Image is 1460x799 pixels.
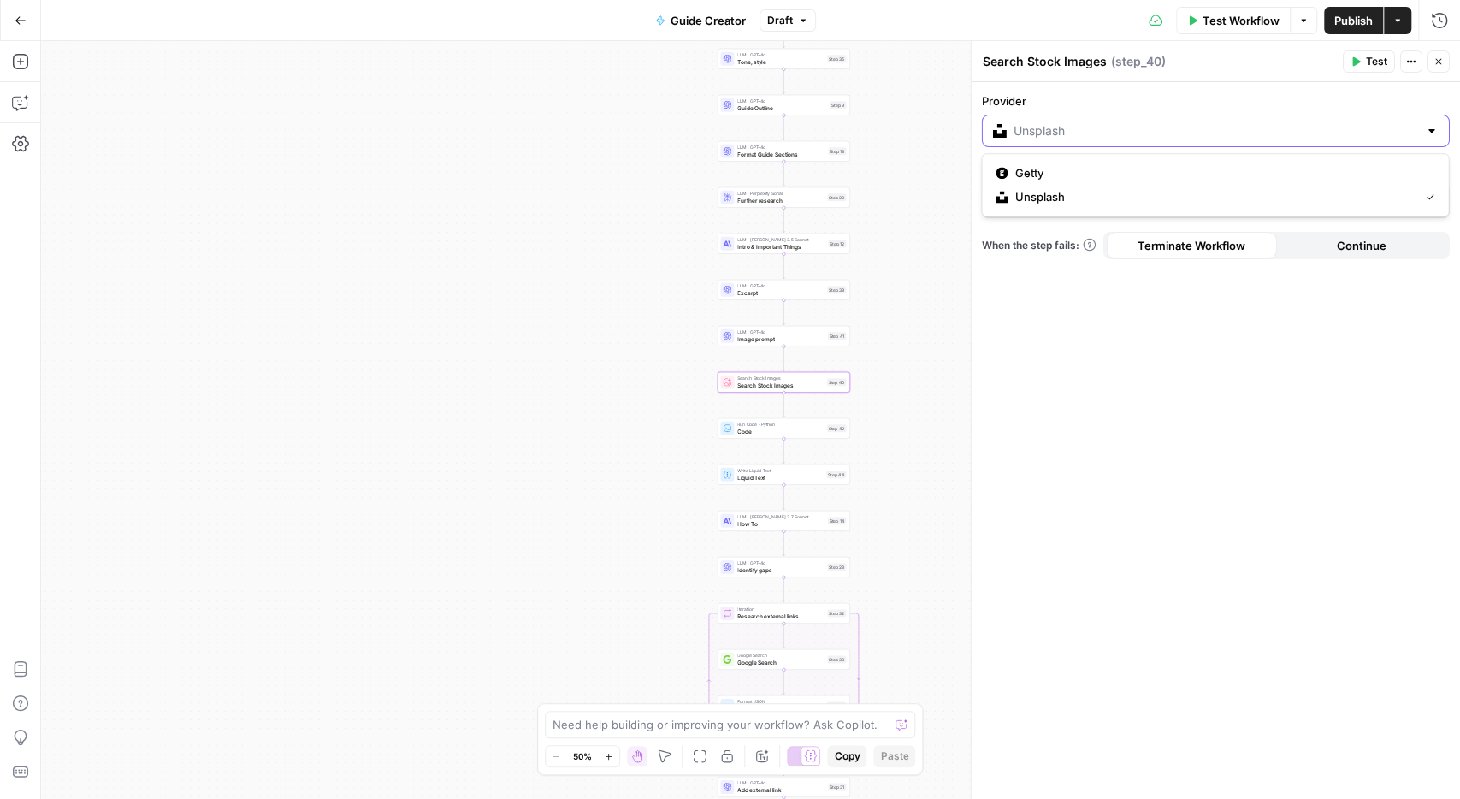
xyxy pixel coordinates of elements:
div: Step 44 [826,471,846,478]
div: LLM · Perplexity SonarFurther researchStep 23 [718,187,850,208]
div: Step 33 [827,655,846,663]
div: Run Code · PythonCodeStep 42 [718,418,850,439]
button: Paste [873,745,915,767]
g: Edge from step_18 to step_23 [783,161,785,186]
div: Google SearchGoogle SearchStep 33 [718,649,850,670]
button: Draft [760,9,816,32]
span: Guide Outline [737,104,826,112]
g: Edge from step_40 to step_42 [783,392,785,417]
span: Add external link [737,785,825,794]
button: Test [1343,50,1395,73]
button: Guide Creator [645,7,756,34]
g: Edge from step_9 to step_18 [783,115,785,139]
span: Test [1366,54,1387,69]
span: Search Stock Images [737,375,824,382]
span: Further research [737,196,824,204]
span: Draft [767,13,793,28]
span: Run Code · Python [737,421,824,428]
span: Write Liquid Text [737,467,823,474]
span: Image prompt [737,334,825,343]
div: LLM · GPT-4oGuide OutlineStep 9 [718,95,850,115]
div: Step 34 [827,701,847,709]
g: Edge from step_28 to step_32 [783,577,785,601]
span: LLM · GPT-4o [737,282,824,289]
span: Publish [1334,12,1373,29]
textarea: Search Stock Images [983,53,1107,70]
span: LLM · GPT-4o [737,328,825,335]
div: Step 42 [827,424,847,432]
div: LLM · GPT-4oExcerptStep 39 [718,280,850,300]
span: LLM · GPT-4o [737,779,825,786]
div: LLM · [PERSON_NAME] 3.5 SonnetIntro & Important ThingsStep 12 [718,234,850,254]
span: LLM · [PERSON_NAME] 3.5 Sonnet [737,236,825,243]
span: Copy [834,749,860,764]
span: 50% [573,749,592,763]
label: Provider [982,92,1450,109]
div: Step 18 [828,147,846,155]
g: Edge from step_32-iteration-end to step_31 [783,750,785,775]
span: Intro & Important Things [737,242,825,251]
span: Liquid Text [737,473,823,482]
span: Continue [1336,237,1386,254]
span: Excerpt [737,288,824,297]
div: Step 39 [827,286,846,293]
span: Format JSON [737,698,824,705]
g: Edge from step_39 to step_41 [783,299,785,324]
span: Unsplash [1014,188,1412,205]
div: Step 12 [828,240,846,247]
span: Getty [1014,164,1427,181]
div: Search Stock ImagesSearch Stock ImagesStep 40 [718,372,850,393]
g: Edge from step_41 to step_40 [783,346,785,370]
span: Identify gaps [737,565,824,574]
g: Edge from step_36 to step_35 [783,22,785,47]
g: Edge from step_42 to step_44 [783,438,785,463]
span: Research external links [737,612,824,620]
button: Publish [1324,7,1383,34]
div: Write Liquid TextLiquid TextStep 44 [718,465,850,485]
div: LoopIterationResearch external linksStep 32 [718,603,850,624]
button: Test Workflow [1176,7,1290,34]
div: Step 28 [827,563,846,571]
div: Step 41 [828,332,847,340]
g: Edge from step_44 to step_14 [783,484,785,509]
div: Step 9 [830,101,846,109]
span: Code [737,427,824,435]
input: Unsplash [1014,122,1418,139]
div: Step 35 [827,55,846,62]
g: Edge from step_14 to step_28 [783,530,785,555]
div: LLM · GPT-4oAdd external linkStep 31 [718,777,850,797]
div: LLM · GPT-4oIdentify gapsStep 28 [718,557,850,577]
span: LLM · [PERSON_NAME] 3.7 Sonnet [737,513,825,520]
a: When the step fails: [982,238,1096,253]
label: Search Query [982,161,1450,178]
span: Tone, style [737,57,824,66]
div: Step 32 [827,609,846,617]
span: LLM · GPT-4o [737,51,824,58]
g: Edge from step_35 to step_9 [783,68,785,93]
span: LLM · GPT-4o [737,144,825,151]
span: Iteration [737,606,824,613]
span: Terminate Workflow [1138,237,1245,254]
g: Edge from step_33 to step_34 [783,669,785,694]
span: LLM · GPT-4o [737,98,826,104]
g: Edge from step_23 to step_12 [783,207,785,232]
span: Guide Creator [671,12,746,29]
div: LLM · GPT-4oTone, styleStep 35 [718,49,850,69]
span: ( step_40 ) [1111,53,1166,70]
span: Search Stock Images [737,381,824,389]
div: Step 40 [827,378,847,386]
button: Continue [1276,232,1446,259]
span: Format Guide Sections [737,150,825,158]
span: LLM · Perplexity Sonar [737,190,824,197]
span: Test Workflow [1203,12,1280,29]
div: Step 31 [828,783,846,790]
span: Google Search [737,652,824,659]
div: Format JSONFormat JSONStep 34 [718,695,850,716]
div: LLM · GPT-4oImage promptStep 41 [718,326,850,346]
span: LLM · GPT-4o [737,559,824,566]
div: LLM · GPT-4oFormat Guide SectionsStep 18 [718,141,850,162]
button: Copy [827,745,866,767]
div: Step 14 [828,517,847,524]
div: Step 23 [827,193,846,201]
